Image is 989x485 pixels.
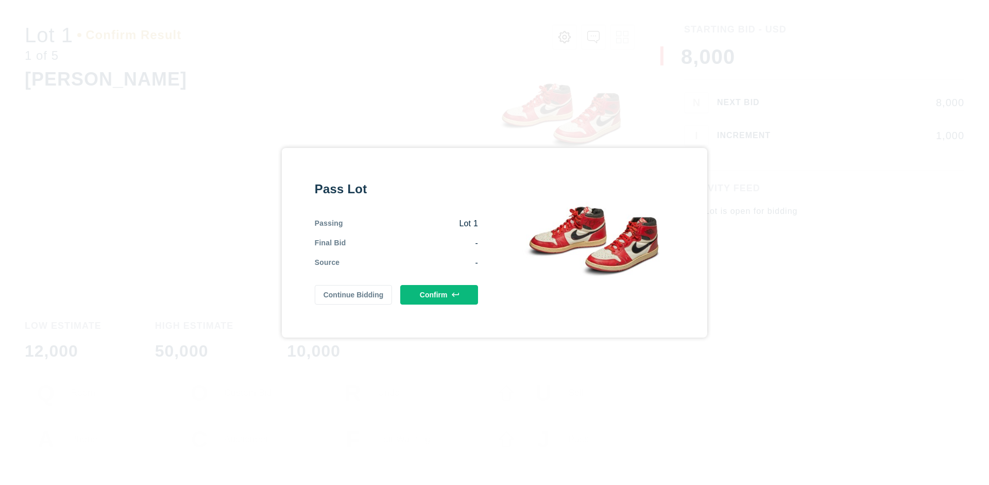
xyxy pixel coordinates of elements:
[346,238,478,249] div: -
[315,285,393,305] button: Continue Bidding
[315,181,478,197] div: Pass Lot
[315,238,346,249] div: Final Bid
[400,285,478,305] button: Confirm
[315,257,340,269] div: Source
[343,218,478,229] div: Lot 1
[315,218,343,229] div: Passing
[339,257,478,269] div: -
